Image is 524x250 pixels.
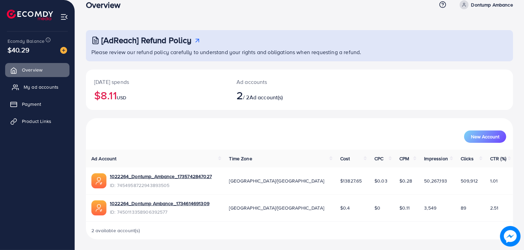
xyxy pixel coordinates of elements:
a: Product Links [5,114,69,128]
span: 3,549 [424,204,436,211]
button: New Account [464,130,506,143]
span: 2 available account(s) [91,227,140,234]
span: $0.4 [340,204,350,211]
span: Time Zone [229,155,252,162]
span: CPM [399,155,409,162]
p: Dontump Ambance [471,1,513,9]
span: Ecomdy Balance [8,38,44,45]
span: ID: 7454958722943893505 [110,182,212,189]
span: CPC [374,155,383,162]
span: 89 [461,204,466,211]
span: Payment [22,101,41,108]
span: Cost [340,155,350,162]
span: 2 [237,87,243,103]
span: $40.29 [8,45,29,55]
span: USD [117,94,126,101]
h3: [AdReach] Refund Policy [101,35,192,45]
span: New Account [471,134,499,139]
p: [DATE] spends [94,78,220,86]
img: ic-ads-acc.e4c84228.svg [91,200,106,215]
a: Overview [5,63,69,77]
span: $0.28 [399,177,412,184]
span: 1.01 [490,177,498,184]
a: My ad accounts [5,80,69,94]
h2: $8.11 [94,89,220,102]
p: Ad accounts [237,78,327,86]
span: My ad accounts [24,84,59,90]
a: Dontump Ambance [457,0,513,9]
a: 1022264_Dontump Ambance_1734614691309 [110,200,209,207]
a: 1022264_Dontump_Ambance_1735742847027 [110,173,212,180]
span: Overview [22,66,42,73]
p: Please review our refund policy carefully to understand your rights and obligations when requesti... [91,48,509,56]
a: Payment [5,97,69,111]
span: Impression [424,155,448,162]
span: Ad account(s) [250,93,283,101]
span: ID: 7450113358906392577 [110,209,209,215]
span: $13827.65 [340,177,362,184]
img: ic-ads-acc.e4c84228.svg [91,173,106,188]
span: $0 [374,204,380,211]
span: 2.51 [490,204,499,211]
span: 50,267,193 [424,177,447,184]
span: CTR (%) [490,155,506,162]
span: $0.11 [399,204,410,211]
h2: / 2 [237,89,327,102]
span: [GEOGRAPHIC_DATA]/[GEOGRAPHIC_DATA] [229,177,324,184]
span: Ad Account [91,155,117,162]
span: Clicks [461,155,474,162]
img: image [501,227,520,246]
img: image [60,47,67,54]
img: menu [60,13,68,21]
span: Product Links [22,118,51,125]
span: [GEOGRAPHIC_DATA]/[GEOGRAPHIC_DATA] [229,204,324,211]
span: $0.03 [374,177,387,184]
span: 509,912 [461,177,478,184]
img: logo [7,10,53,20]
